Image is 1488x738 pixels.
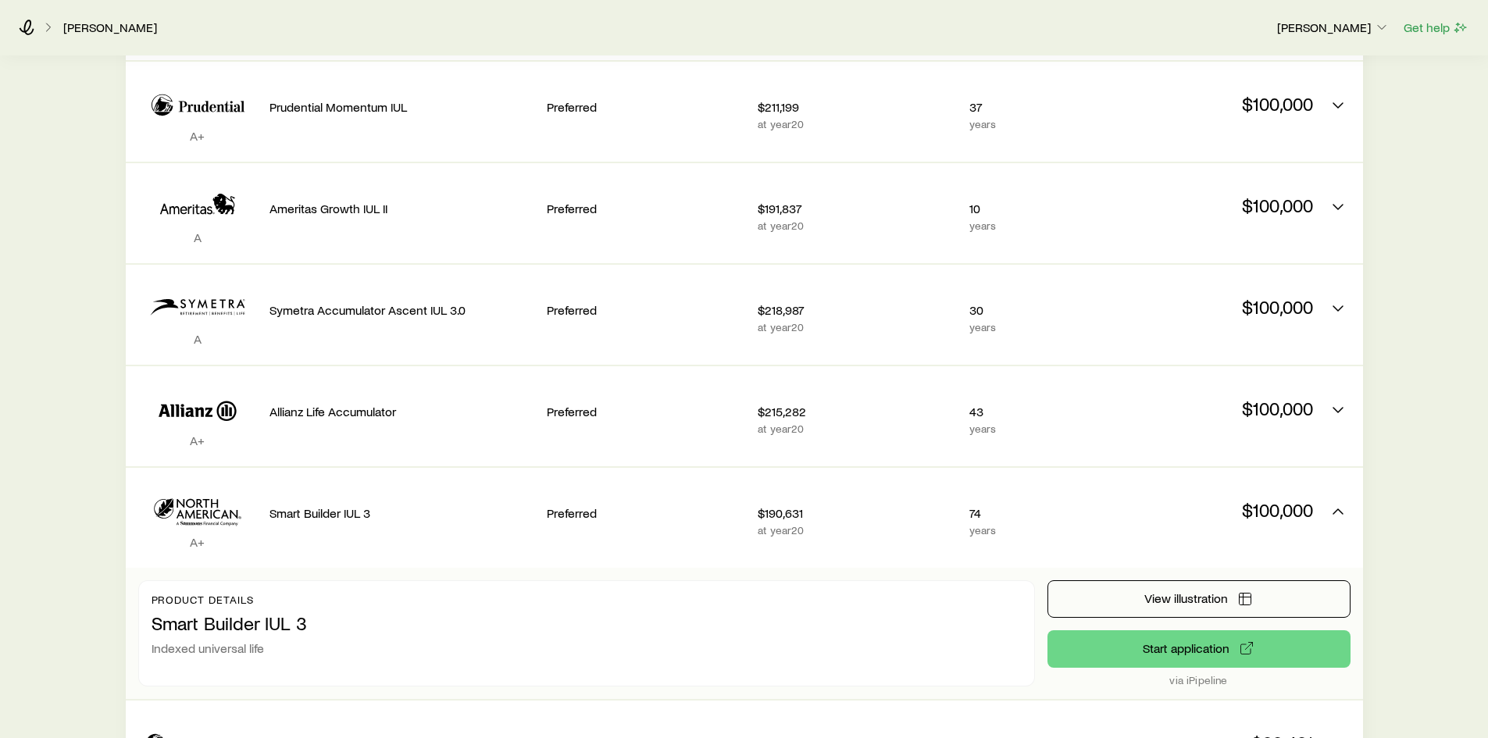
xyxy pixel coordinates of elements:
[758,505,956,521] p: $190,631
[1403,19,1469,37] button: Get help
[138,433,257,448] p: A+
[138,534,257,550] p: A+
[1276,19,1390,37] button: [PERSON_NAME]
[758,99,956,115] p: $211,199
[138,230,257,245] p: A
[1114,93,1312,115] p: $100,000
[152,594,1022,606] p: Product details
[269,99,534,115] p: Prudential Momentum IUL
[1144,592,1228,604] span: View illustration
[1114,194,1312,216] p: $100,000
[138,331,257,347] p: A
[269,505,534,521] p: Smart Builder IUL 3
[152,640,1022,656] p: Indexed universal life
[1047,630,1351,668] button: via iPipeline
[547,505,745,521] p: Preferred
[138,128,257,144] p: A+
[758,118,956,130] p: at year 20
[547,302,745,318] p: Preferred
[269,404,534,419] p: Allianz Life Accumulator
[758,302,956,318] p: $218,987
[1114,398,1312,419] p: $100,000
[547,99,745,115] p: Preferred
[969,524,1102,537] p: years
[62,20,158,35] a: [PERSON_NAME]
[758,422,956,435] p: at year 20
[758,321,956,333] p: at year 20
[547,404,745,419] p: Preferred
[969,321,1102,333] p: years
[969,505,1102,521] p: 74
[1047,674,1351,686] p: via iPipeline
[269,201,534,216] p: Ameritas Growth IUL II
[758,524,956,537] p: at year 20
[758,404,956,419] p: $215,282
[269,302,534,318] p: Symetra Accumulator Ascent IUL 3.0
[969,422,1102,435] p: years
[1114,296,1312,318] p: $100,000
[1114,499,1312,521] p: $100,000
[1047,580,1351,618] button: View illustration
[969,118,1102,130] p: years
[152,612,1022,634] p: Smart Builder IUL 3
[969,201,1102,216] p: 10
[1277,20,1390,35] p: [PERSON_NAME]
[758,219,956,232] p: at year 20
[547,201,745,216] p: Preferred
[969,302,1102,318] p: 30
[969,99,1102,115] p: 37
[969,219,1102,232] p: years
[969,404,1102,419] p: 43
[758,201,956,216] p: $191,837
